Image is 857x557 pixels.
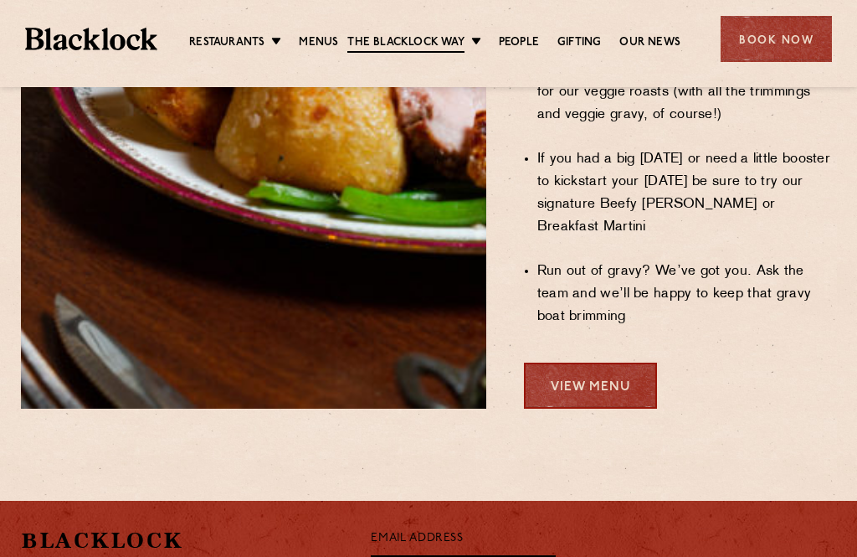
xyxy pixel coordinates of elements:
a: The Blacklock Way [347,34,464,53]
a: Our News [619,34,680,51]
li: We love the best of British veg too so look out for our veggie roasts (with all the trimmings and... [537,59,836,126]
a: Menus [299,34,338,51]
label: Email Address [371,529,463,549]
a: People [499,34,539,51]
li: If you had a big [DATE] or need a little booster to kickstart your [DATE] be sure to try our sign... [537,148,836,239]
div: Book Now [721,16,832,62]
a: View Menu [524,363,657,409]
img: BL_Textured_Logo-footer-cropped.svg [25,28,157,50]
a: Restaurants [189,34,264,51]
li: Run out of gravy? We’ve got you. Ask the team and we’ll be happy to keep that gravy boat brimming [537,260,836,328]
a: Gifting [557,34,601,51]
